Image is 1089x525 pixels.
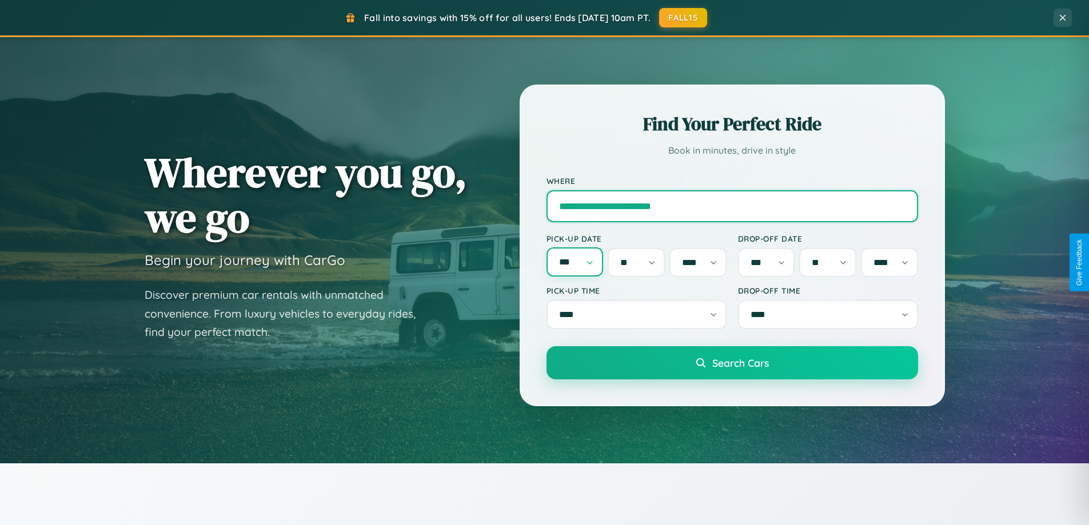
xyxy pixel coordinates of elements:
[659,8,707,27] button: FALL15
[145,251,345,268] h3: Begin your journey with CarGo
[547,286,727,295] label: Pick-up Time
[738,234,918,243] label: Drop-off Date
[547,234,727,243] label: Pick-up Date
[145,286,430,342] p: Discover premium car rentals with unmatched convenience. From luxury vehicles to everyday rides, ...
[547,142,918,159] p: Book in minutes, drive in style
[547,111,918,137] h2: Find Your Perfect Ride
[547,176,918,186] label: Where
[712,356,769,369] span: Search Cars
[738,286,918,295] label: Drop-off Time
[1075,239,1083,286] div: Give Feedback
[145,150,467,240] h1: Wherever you go, we go
[364,12,651,23] span: Fall into savings with 15% off for all users! Ends [DATE] 10am PT.
[547,346,918,379] button: Search Cars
